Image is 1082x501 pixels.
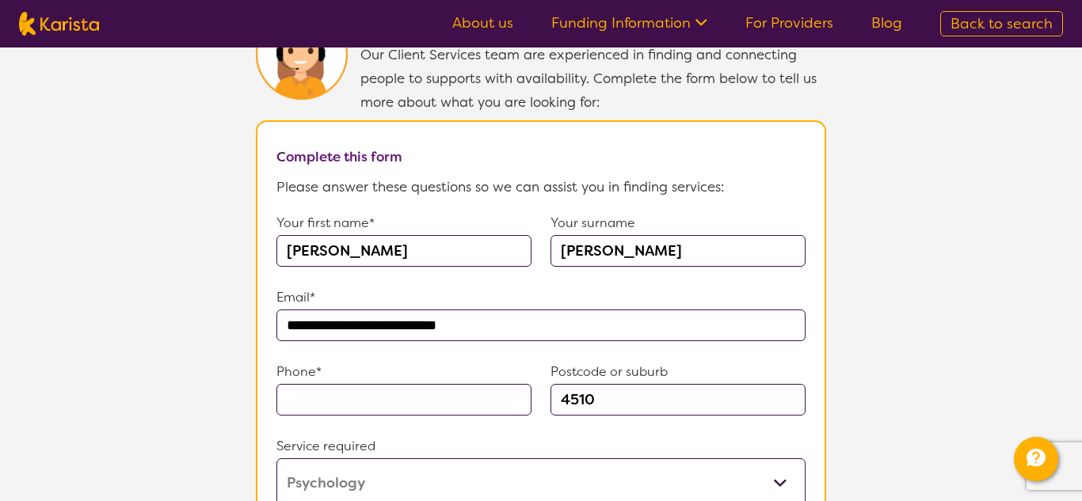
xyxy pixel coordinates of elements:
p: Your surname [551,211,806,235]
b: Complete this form [276,148,402,165]
p: Postcode or suburb [551,360,806,384]
a: About us [452,13,513,32]
a: Back to search [940,11,1063,36]
p: Please answer these questions so we can assist you in finding services: [276,175,806,199]
img: Karista logo [19,12,99,36]
a: Funding Information [551,13,707,32]
p: Service required [276,435,806,458]
p: Your first name* [276,211,531,235]
img: Karista Client Service [256,8,348,100]
p: Our Client Services team are experienced in finding and connecting people to supports with availa... [360,43,826,114]
span: Back to search [951,14,1053,33]
p: Email* [276,286,806,309]
a: Blog [871,13,902,32]
button: Channel Menu [1014,437,1058,481]
a: For Providers [745,13,833,32]
p: Phone* [276,360,531,384]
